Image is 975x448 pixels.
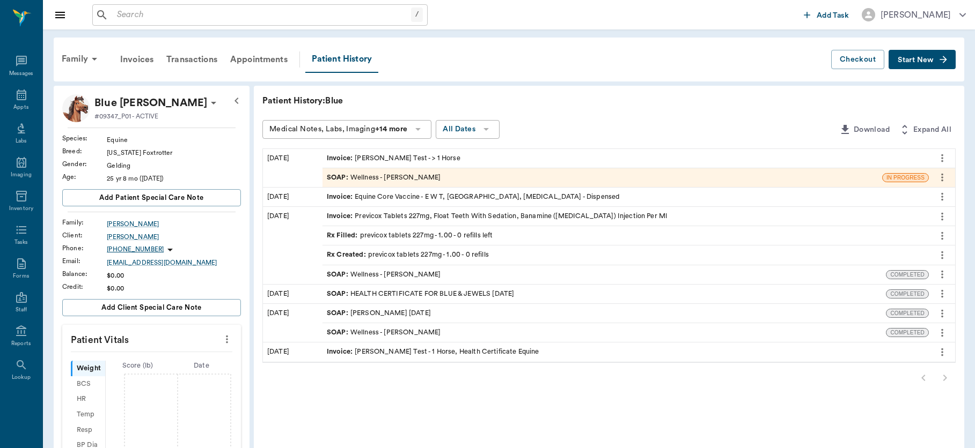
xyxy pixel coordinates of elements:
div: [PERSON_NAME] [881,9,951,21]
span: COMPLETED [886,271,928,279]
div: [US_STATE] Foxtrotter [107,148,241,158]
button: All Dates [436,120,500,139]
div: Temp [71,407,105,422]
div: Tasks [14,238,28,247]
div: [DATE] [263,207,322,284]
div: previcox tablets 227mg - 1.00 - 0 refills left [327,230,493,241]
div: Labs [16,137,27,145]
div: Messages [9,70,34,78]
div: [PERSON_NAME] [DATE] [327,308,431,318]
div: Wellness - [PERSON_NAME] [327,327,441,338]
div: Balance : [62,269,107,279]
button: Download [834,120,894,140]
a: Patient History [305,46,378,73]
div: Family [55,46,107,72]
button: more [934,149,951,167]
button: Checkout [831,50,884,70]
div: [DATE] [263,285,322,303]
p: Patient Vitals [62,325,241,352]
button: more [934,324,951,342]
span: Invoice : [327,347,355,357]
div: Lookup [12,374,31,382]
div: Equine Core Vaccine - E W T, [GEOGRAPHIC_DATA], [MEDICAL_DATA] - Dispensed [327,192,620,202]
div: Medical Notes, Labs, Imaging [269,123,407,136]
a: [PERSON_NAME] [107,219,241,229]
img: Profile Image [62,94,90,122]
button: Add patient Special Care Note [62,189,241,206]
span: SOAP : [327,270,350,280]
button: more [934,246,951,264]
div: BCS [71,376,105,392]
div: previcox tablets 227mg - 1.00 - 0 refills [327,250,489,260]
div: Gender : [62,159,107,169]
div: Imaging [11,171,32,179]
div: Resp [71,422,105,438]
button: Add Task [800,5,853,25]
div: Inventory [9,205,33,213]
button: Close drawer [49,4,71,26]
a: Transactions [160,47,224,72]
a: Invoices [114,47,160,72]
span: Rx Created : [327,250,368,260]
div: [PERSON_NAME] Test - > 1 Horse [327,153,460,163]
div: Client : [62,230,107,240]
button: more [934,207,951,226]
div: Wellness - [PERSON_NAME] [327,173,441,183]
div: / [411,8,423,22]
div: Staff [16,306,27,314]
div: HR [71,392,105,407]
div: Gelding [107,161,241,170]
div: Credit : [62,282,107,292]
div: Age : [62,172,107,182]
button: more [934,265,951,283]
div: [DATE] [263,188,322,206]
a: Appointments [224,47,294,72]
div: 25 yr 8 mo ([DATE]) [107,174,241,183]
span: Invoice : [327,211,355,221]
div: [DATE] [263,342,322,361]
span: Rx Filled : [327,230,360,241]
div: Family : [62,218,107,227]
b: +14 more [375,125,407,133]
div: Equine [107,135,241,145]
p: Blue [PERSON_NAME] [94,94,207,111]
button: more [934,168,951,186]
a: [EMAIL_ADDRESS][DOMAIN_NAME] [107,258,241,267]
button: Add client Special Care Note [62,299,241,316]
div: Breed : [62,146,107,156]
div: Forms [13,272,29,280]
a: [PERSON_NAME] [107,232,241,242]
span: COMPLETED [886,328,928,337]
div: Score ( lb ) [106,361,170,371]
iframe: Intercom live chat [11,412,36,437]
div: [DATE] [263,304,322,342]
span: IN PROGRESS [883,174,928,182]
span: COMPLETED [886,309,928,317]
div: Email : [62,256,107,266]
div: $0.00 [107,283,241,293]
button: more [934,304,951,323]
span: Expand All [913,123,951,137]
div: [PERSON_NAME] Test - 1 Horse, Health Certificate Equine [327,347,539,357]
p: [PHONE_NUMBER] [107,245,164,254]
span: Add patient Special Care Note [99,192,203,204]
button: more [934,227,951,245]
button: more [934,343,951,361]
div: $0.00 [107,271,241,280]
div: Appts [13,103,28,111]
span: Invoice : [327,192,355,202]
button: more [218,330,236,348]
div: Blue Hines [94,94,207,111]
span: SOAP : [327,327,350,338]
span: SOAP : [327,289,350,299]
button: more [934,285,951,303]
span: COMPLETED [886,290,928,298]
div: [DATE] [263,149,322,187]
